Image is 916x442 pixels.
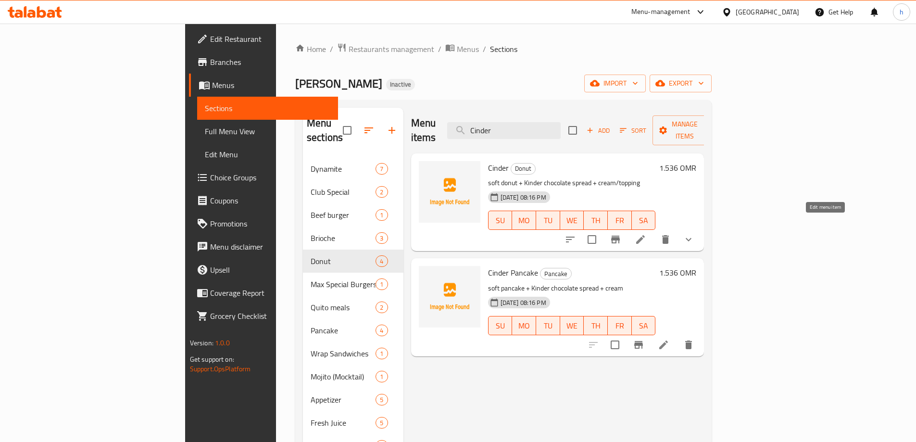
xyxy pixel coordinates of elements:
button: Manage items [652,115,717,145]
span: SU [492,214,509,227]
span: Version: [190,337,213,349]
span: Appetizer [311,394,376,405]
span: TU [540,214,556,227]
button: TH [584,316,608,335]
div: [GEOGRAPHIC_DATA] [736,7,799,17]
a: Upsell [189,258,338,281]
a: Edit menu item [658,339,669,351]
span: import [592,77,638,89]
div: Club Special2 [303,180,403,203]
div: items [376,371,388,382]
button: TU [536,316,560,335]
div: Pancake [540,268,572,279]
h6: 1.536 OMR [659,266,696,279]
span: Cinder Pancake [488,265,538,280]
button: export [650,75,712,92]
span: Pancake [540,268,571,279]
div: Inactive [386,79,415,90]
div: Wrap Sandwiches1 [303,342,403,365]
a: Choice Groups [189,166,338,189]
div: Donut [511,163,536,175]
img: Cinder [419,161,480,223]
span: Menu disclaimer [210,241,330,253]
button: SA [632,211,656,230]
span: Sections [490,43,517,55]
h6: 1.536 OMR [659,161,696,175]
span: [DATE] 08:16 PM [497,298,550,307]
span: Restaurants management [349,43,434,55]
a: Branches [189,51,338,74]
span: Select section [563,120,583,140]
button: import [584,75,646,92]
button: FR [608,211,632,230]
div: Brioche3 [303,227,403,250]
button: Branch-specific-item [604,228,627,251]
span: Get support on: [190,353,234,366]
span: Quito meals [311,302,376,313]
a: Coupons [189,189,338,212]
span: SA [636,214,652,227]
span: Inactive [386,80,415,88]
div: Max Special Burgers [311,278,376,290]
input: search [447,122,561,139]
span: h [900,7,903,17]
div: Menu-management [631,6,690,18]
div: items [376,417,388,429]
div: items [376,255,388,267]
span: Edit Restaurant [210,33,330,45]
div: items [376,278,388,290]
div: Club Special [311,186,376,198]
span: 4 [376,257,387,266]
a: Promotions [189,212,338,235]
span: 2 [376,188,387,197]
a: Restaurants management [337,43,434,55]
span: Upsell [210,264,330,276]
div: items [376,209,388,221]
a: Edit Restaurant [189,27,338,51]
svg: Show Choices [683,234,694,245]
span: MO [516,214,532,227]
span: Sections [205,102,330,114]
nav: breadcrumb [295,43,712,55]
div: items [376,232,388,244]
span: Donut [511,163,535,174]
button: delete [654,228,677,251]
div: Beef burger1 [303,203,403,227]
div: Max Special Burgers1 [303,273,403,296]
span: Brioche [311,232,376,244]
span: Manage items [660,118,709,142]
span: 1.0.0 [215,337,230,349]
div: items [376,325,388,336]
div: Dynamite7 [303,157,403,180]
p: soft pancake + Kinder chocolate spread + cream [488,282,656,294]
span: Donut [311,255,376,267]
img: Cinder Pancake [419,266,480,328]
span: Sort items [614,123,652,138]
div: Pancake [311,325,376,336]
span: [PERSON_NAME] [295,73,382,94]
span: 4 [376,326,387,335]
div: items [376,302,388,313]
span: Wrap Sandwiches [311,348,376,359]
span: Menus [457,43,479,55]
span: FR [612,319,628,333]
a: Sections [197,97,338,120]
span: 1 [376,211,387,220]
span: Select to update [582,229,602,250]
span: Beef burger [311,209,376,221]
span: TH [588,319,604,333]
span: Promotions [210,218,330,229]
button: show more [677,228,700,251]
span: Add [585,125,611,136]
span: Fresh Juice [311,417,376,429]
span: Dynamite [311,163,376,175]
span: Mojito (Mocktail) [311,371,376,382]
span: 5 [376,418,387,428]
a: Menus [189,74,338,97]
h2: Menu items [411,116,436,145]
